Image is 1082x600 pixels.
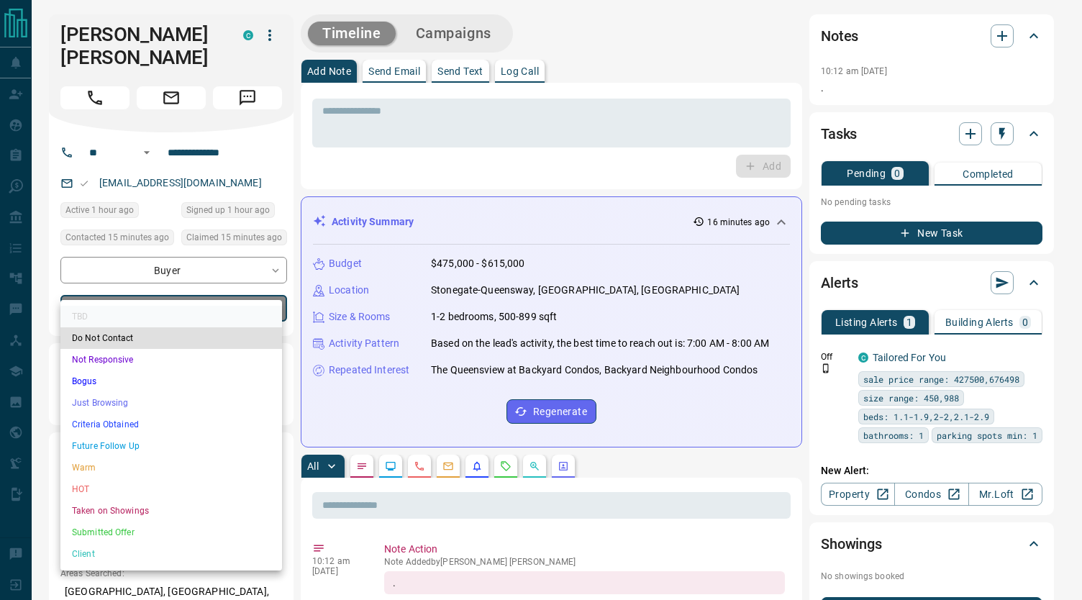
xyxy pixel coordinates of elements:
li: Taken on Showings [60,500,282,522]
li: Client [60,543,282,565]
li: Warm [60,457,282,478]
li: Future Follow Up [60,435,282,457]
li: Bogus [60,371,282,392]
li: Criteria Obtained [60,414,282,435]
li: Do Not Contact [60,327,282,349]
li: Just Browsing [60,392,282,414]
li: HOT [60,478,282,500]
li: Submitted Offer [60,522,282,543]
li: Not Responsive [60,349,282,371]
